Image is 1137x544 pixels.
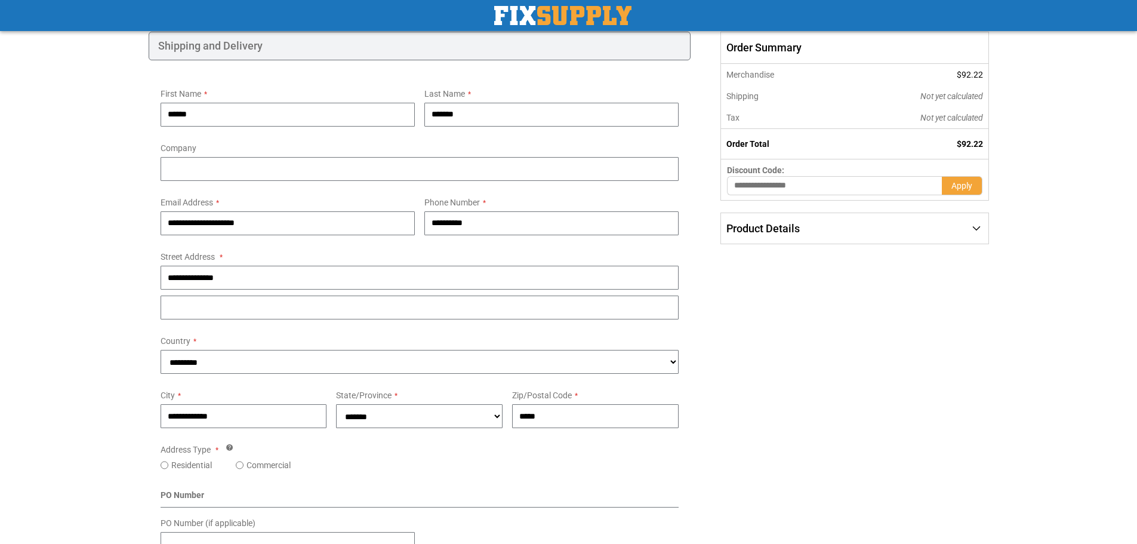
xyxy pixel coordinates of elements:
button: Apply [942,176,982,195]
span: PO Number (if applicable) [161,518,255,528]
span: Address Type [161,445,211,454]
label: Commercial [246,459,291,471]
span: Phone Number [424,198,480,207]
span: Not yet calculated [920,113,983,122]
span: Street Address [161,252,215,262]
strong: Order Total [726,139,769,149]
span: State/Province [336,391,392,400]
div: Shipping and Delivery [149,32,691,60]
span: Shipping [726,91,759,101]
span: Order Summary [720,32,988,64]
span: Email Address [161,198,213,207]
label: Residential [171,459,212,471]
span: First Name [161,89,201,99]
span: Discount Code: [727,165,784,175]
span: City [161,391,175,400]
span: Product Details [726,222,800,235]
div: PO Number [161,489,679,508]
span: Last Name [424,89,465,99]
th: Merchandise [721,64,840,85]
span: $92.22 [957,70,983,79]
span: Not yet calculated [920,91,983,101]
a: store logo [494,6,631,25]
span: Country [161,336,190,346]
img: Fix Industrial Supply [494,6,631,25]
span: Zip/Postal Code [512,391,572,400]
span: Company [161,143,196,153]
th: Tax [721,107,840,129]
span: Apply [951,181,972,190]
span: $92.22 [957,139,983,149]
